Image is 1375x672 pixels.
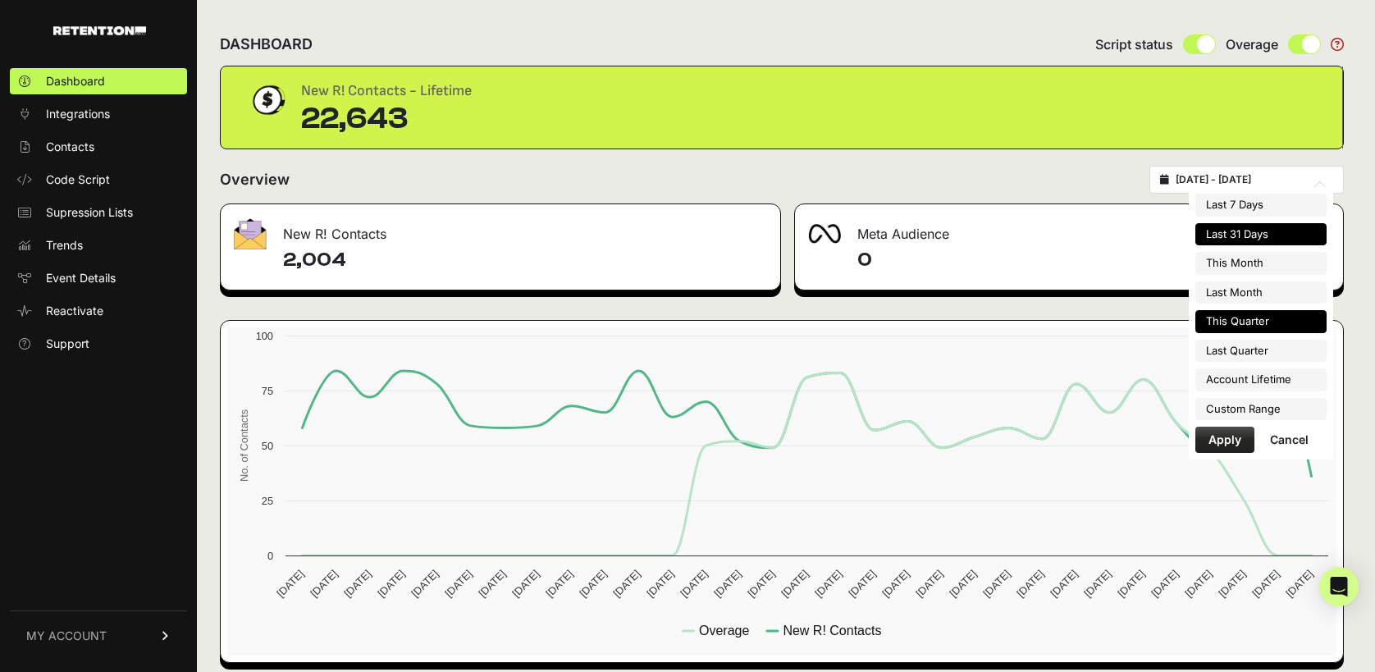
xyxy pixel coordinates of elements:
text: [DATE] [846,568,878,600]
text: [DATE] [308,568,340,600]
span: Integrations [46,106,110,122]
text: [DATE] [577,568,609,600]
a: Dashboard [10,68,187,94]
text: [DATE] [341,568,373,600]
text: 50 [262,440,273,452]
h2: Overview [220,168,290,191]
h2: DASHBOARD [220,33,313,56]
span: Supression Lists [46,204,133,221]
text: [DATE] [1115,568,1147,600]
li: Last 7 Days [1195,194,1327,217]
text: [DATE] [543,568,575,600]
div: Meta Audience [795,204,1343,254]
text: [DATE] [678,568,710,600]
text: [DATE] [745,568,777,600]
text: [DATE] [1081,568,1113,600]
text: [DATE] [1283,568,1315,600]
text: [DATE] [980,568,1012,600]
span: MY ACCOUNT [26,628,107,644]
div: Open Intercom Messenger [1319,567,1359,606]
button: Cancel [1257,427,1322,453]
text: [DATE] [812,568,844,600]
text: [DATE] [1149,568,1181,600]
span: Code Script [46,171,110,188]
span: Support [46,336,89,352]
a: Supression Lists [10,199,187,226]
li: Last Month [1195,281,1327,304]
text: [DATE] [644,568,676,600]
text: [DATE] [375,568,407,600]
text: 100 [256,330,273,342]
text: [DATE] [1182,568,1214,600]
text: 25 [262,495,273,507]
div: New R! Contacts - Lifetime [301,80,472,103]
text: [DATE] [779,568,811,600]
li: Last Quarter [1195,340,1327,363]
a: Trends [10,232,187,258]
text: No. of Contacts [238,409,250,482]
li: This Month [1195,252,1327,275]
text: [DATE] [1216,568,1248,600]
text: 75 [262,385,273,397]
text: [DATE] [879,568,911,600]
text: [DATE] [476,568,508,600]
text: [DATE] [913,568,945,600]
a: Event Details [10,265,187,291]
a: Support [10,331,187,357]
a: Reactivate [10,298,187,324]
a: Contacts [10,134,187,160]
span: Reactivate [46,303,103,319]
text: [DATE] [442,568,474,600]
text: Overage [699,624,749,638]
li: Last 31 Days [1195,223,1327,246]
text: [DATE] [274,568,306,600]
span: Event Details [46,270,116,286]
img: Retention.com [53,26,146,35]
text: [DATE] [1048,568,1080,600]
div: New R! Contacts [221,204,780,254]
text: New R! Contacts [783,624,881,638]
span: Contacts [46,139,94,155]
button: Apply [1195,427,1254,453]
li: This Quarter [1195,310,1327,333]
img: fa-meta-2f981b61bb99beabf952f7030308934f19ce035c18b003e963880cc3fabeebb7.png [808,224,841,244]
text: [DATE] [711,568,743,600]
a: Integrations [10,101,187,127]
text: [DATE] [1249,568,1281,600]
img: fa-envelope-19ae18322b30453b285274b1b8af3d052b27d846a4fbe8435d1a52b978f639a2.png [234,218,267,249]
span: Overage [1226,34,1278,54]
li: Account Lifetime [1195,368,1327,391]
h4: 0 [857,247,1330,273]
span: Script status [1095,34,1173,54]
a: MY ACCOUNT [10,610,187,661]
div: 22,643 [301,103,472,135]
span: Dashboard [46,73,105,89]
text: 0 [267,550,273,562]
text: [DATE] [610,568,642,600]
text: [DATE] [947,568,979,600]
text: [DATE] [1014,568,1046,600]
h4: 2,004 [283,247,767,273]
a: Code Script [10,167,187,193]
span: Trends [46,237,83,254]
li: Custom Range [1195,398,1327,421]
img: dollar-coin-05c43ed7efb7bc0c12610022525b4bbbb207c7efeef5aecc26f025e68dcafac9.png [247,80,288,121]
text: [DATE] [509,568,541,600]
text: [DATE] [409,568,441,600]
